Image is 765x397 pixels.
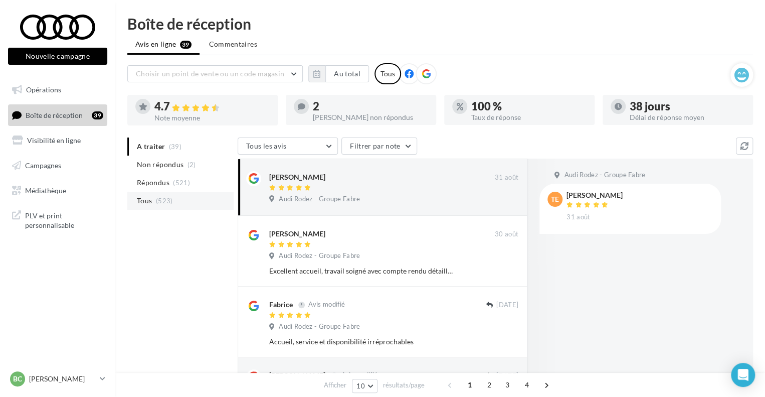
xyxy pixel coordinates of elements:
div: Tous [374,63,401,84]
span: Audi Rodez - Groupe Fabre [279,322,360,331]
span: 30 août [495,230,518,239]
span: Répondus [137,178,169,188]
span: BC [13,374,22,384]
div: [PERSON_NAME] [269,229,325,239]
p: [PERSON_NAME] [29,374,96,384]
a: Campagnes [6,155,109,176]
span: Avis modifié [308,301,345,309]
span: Commentaires [209,39,257,49]
span: Afficher [324,380,346,390]
span: 4 [519,377,535,393]
span: Campagnes [25,161,61,170]
span: Tous les avis [246,142,287,150]
button: Nouvelle campagne [8,48,107,65]
div: Excellent accueil, travail soigné avec compte rendu détaillé et voiture rendue très propre, intér... [269,266,453,276]
div: Accueil, service et disponibilité irréprochables [269,337,453,347]
div: Boîte de réception [127,16,753,31]
div: 39 [92,111,103,119]
span: [DATE] [496,301,518,310]
div: Open Intercom Messenger [731,363,755,387]
div: 2 [313,101,428,112]
span: 2 [481,377,497,393]
span: résultats/page [383,380,425,390]
span: Audi Rodez - Groupe Fabre [564,171,645,180]
span: Tous [137,196,152,206]
div: 100 % [471,101,587,112]
a: Médiathèque [6,180,109,201]
span: Visibilité en ligne [27,136,81,145]
button: Au total [308,65,369,82]
a: PLV et print personnalisable [6,205,109,234]
button: 10 [352,379,377,393]
span: Audi Rodez - Groupe Fabre [279,195,360,204]
a: Boîte de réception39 [6,104,109,126]
button: Filtrer par note [341,138,417,155]
span: Avis modifié [341,371,377,379]
div: 4.7 [154,101,270,112]
button: Tous les avis [238,138,338,155]
span: 1 [462,377,478,393]
div: Taux de réponse [471,114,587,121]
span: Médiathèque [25,186,66,194]
span: 3 [499,377,515,393]
div: Délai de réponse moyen [630,114,745,121]
span: (521) [173,179,190,187]
span: (2) [187,161,196,169]
button: Choisir un point de vente ou un code magasin [127,65,303,82]
span: Audi Rodez - Groupe Fabre [279,251,360,260]
a: Visibilité en ligne [6,130,109,151]
span: 31 août [495,173,518,182]
div: 38 jours [630,101,745,112]
a: BC [PERSON_NAME] [8,369,107,388]
span: 10 [356,382,365,390]
span: (523) [156,197,173,205]
span: Non répondus [137,160,183,170]
div: Note moyenne [154,114,270,121]
span: Choisir un point de vente ou un code magasin [136,69,284,78]
a: Opérations [6,79,109,100]
span: [DATE] [496,371,518,380]
span: 31 août [566,213,590,222]
div: Fabrice [269,300,293,310]
span: TE [551,194,559,204]
div: [PERSON_NAME] [269,370,325,380]
span: Opérations [26,85,61,94]
span: PLV et print personnalisable [25,209,103,230]
div: [PERSON_NAME] [269,172,325,182]
div: [PERSON_NAME] [566,192,623,199]
span: Boîte de réception [26,110,83,119]
div: [PERSON_NAME] non répondus [313,114,428,121]
button: Au total [325,65,369,82]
